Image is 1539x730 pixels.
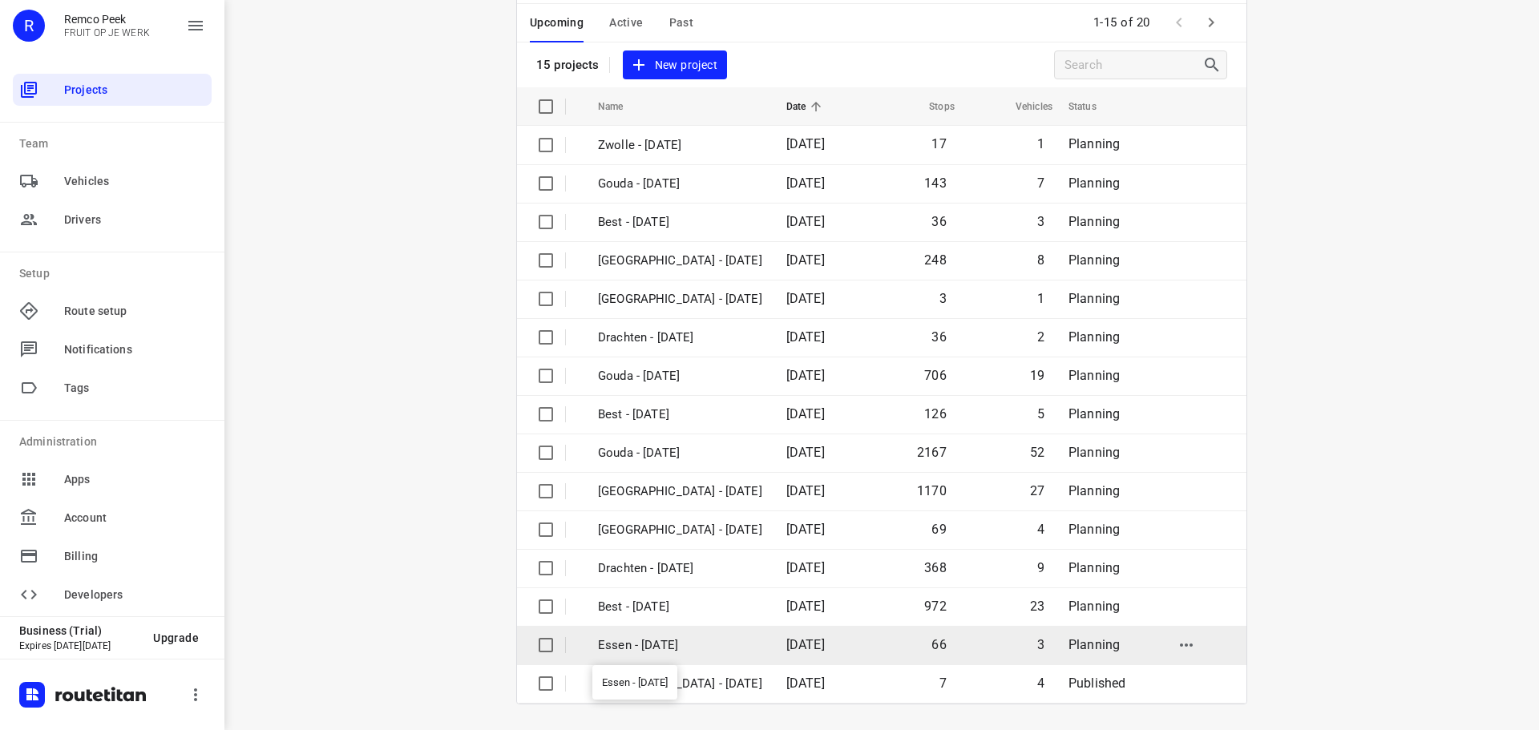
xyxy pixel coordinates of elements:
p: Antwerpen - Tuesday [598,675,762,693]
span: 36 [931,214,946,229]
span: 52 [1030,445,1044,460]
span: Past [669,13,694,33]
span: 143 [924,175,947,191]
span: Planning [1068,483,1120,498]
span: Next Page [1195,6,1227,38]
span: 3 [939,291,947,306]
p: Expires [DATE][DATE] [19,640,140,651]
span: 2 [1037,329,1044,345]
span: Upgrade [153,631,199,644]
span: [DATE] [786,637,825,652]
p: Drachten - Wednesday [598,559,762,578]
span: Planning [1068,214,1120,229]
span: Planning [1068,136,1120,151]
span: 69 [931,522,946,537]
span: Account [64,510,205,526]
span: Stops [908,97,955,116]
p: Setup [19,265,212,282]
span: Drivers [64,212,205,228]
span: 7 [939,676,947,691]
span: Status [1068,97,1117,116]
span: Previous Page [1163,6,1195,38]
span: 23 [1030,599,1044,614]
span: [DATE] [786,291,825,306]
p: Gouda - Wednesday [598,444,762,462]
span: 17 [931,136,946,151]
span: [DATE] [786,522,825,537]
span: Published [1068,676,1126,691]
p: Gouda - Thursday [598,367,762,385]
span: [DATE] [786,445,825,460]
span: Notifications [64,341,205,358]
span: Planning [1068,522,1120,537]
span: [DATE] [786,214,825,229]
span: 4 [1037,676,1044,691]
p: Zwolle - Wednesday [598,482,762,501]
span: Planning [1068,291,1120,306]
div: Search [1202,55,1226,75]
div: R [13,10,45,42]
span: Developers [64,587,205,603]
span: 368 [924,560,947,575]
div: Account [13,502,212,534]
span: Route setup [64,303,205,320]
p: Best - Wednesday [598,598,762,616]
div: Vehicles [13,165,212,197]
p: Business (Trial) [19,624,140,637]
span: [DATE] [786,676,825,691]
p: FRUIT OP JE WERK [64,27,150,38]
span: Tags [64,380,205,397]
span: [DATE] [786,560,825,575]
span: Planning [1068,406,1120,421]
span: Planning [1068,560,1120,575]
span: Billing [64,548,205,565]
span: [DATE] [786,483,825,498]
p: 15 projects [536,58,600,72]
span: Vehicles [995,97,1052,116]
span: 3 [1037,637,1044,652]
span: 9 [1037,560,1044,575]
p: Drachten - Thursday [598,329,762,347]
div: Drivers [13,204,212,236]
span: 66 [931,637,946,652]
input: Search projects [1064,53,1202,78]
span: Planning [1068,445,1120,460]
p: Remco Peek [64,13,150,26]
span: [DATE] [786,599,825,614]
span: 972 [924,599,947,614]
span: 19 [1030,368,1044,383]
span: 706 [924,368,947,383]
span: 248 [924,252,947,268]
span: Planning [1068,637,1120,652]
span: [DATE] [786,136,825,151]
p: Antwerpen - Thursday [598,290,762,309]
p: Zwolle - Thursday [598,252,762,270]
span: 1170 [917,483,947,498]
div: Projects [13,74,212,106]
div: Billing [13,540,212,572]
button: New project [623,50,727,80]
div: Notifications [13,333,212,365]
span: Planning [1068,252,1120,268]
span: Planning [1068,368,1120,383]
span: 27 [1030,483,1044,498]
span: Upcoming [530,13,584,33]
span: 5 [1037,406,1044,421]
span: Projects [64,82,205,99]
span: Vehicles [64,173,205,190]
p: Administration [19,434,212,450]
span: [DATE] [786,406,825,421]
span: [DATE] [786,329,825,345]
span: Apps [64,471,205,488]
span: Active [609,13,643,33]
span: 1-15 of 20 [1087,6,1157,40]
span: Name [598,97,644,116]
span: Date [786,97,827,116]
span: 7 [1037,175,1044,191]
div: Developers [13,579,212,611]
span: [DATE] [786,368,825,383]
span: 3 [1037,214,1044,229]
span: [DATE] [786,175,825,191]
p: Essen - [DATE] [598,636,762,655]
p: Best - Friday [598,213,762,232]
